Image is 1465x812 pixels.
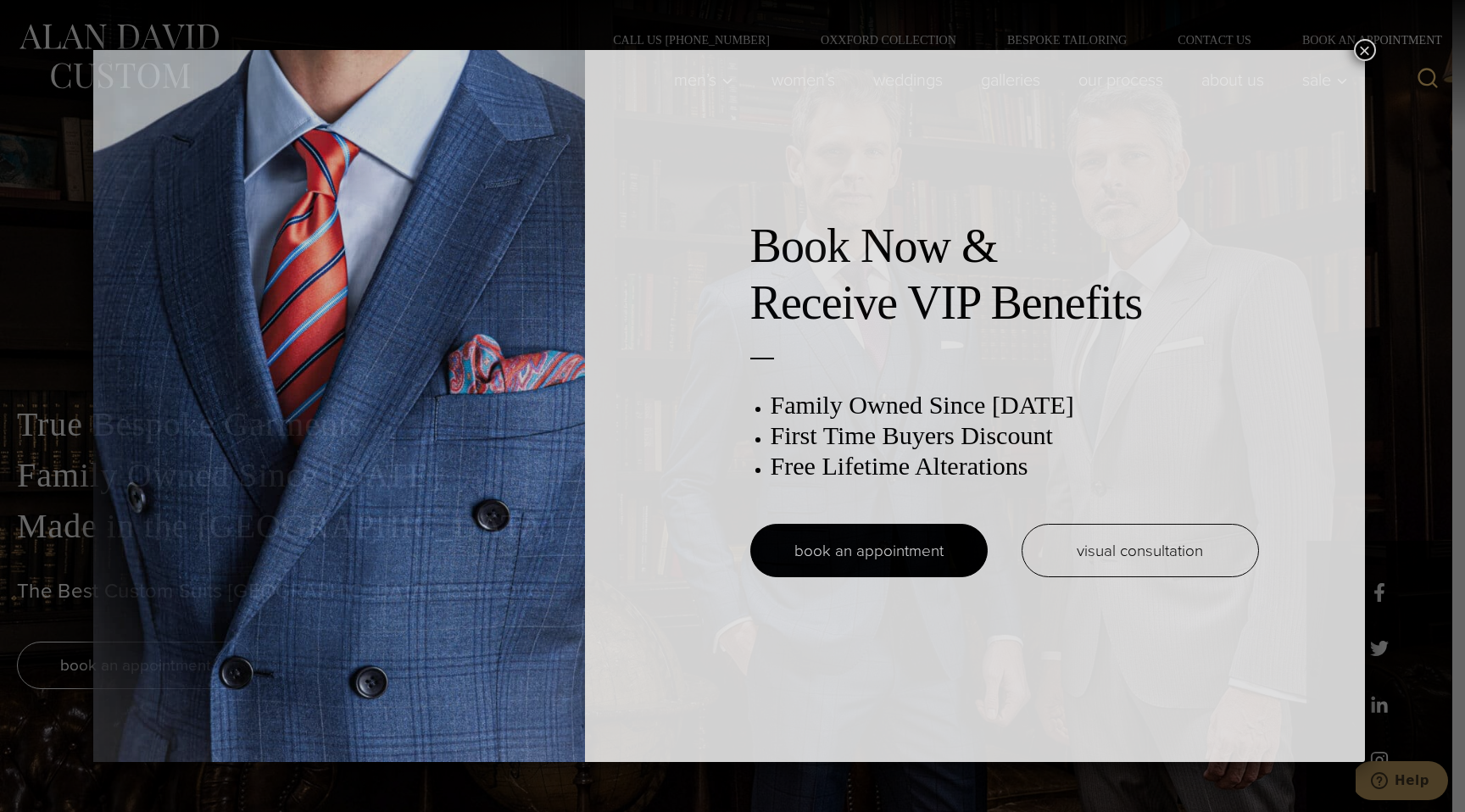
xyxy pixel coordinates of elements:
h3: Free Lifetime Alterations [771,451,1259,481]
button: Close [1354,39,1376,61]
h3: Family Owned Since [DATE] [771,390,1259,420]
a: book an appointment [750,524,988,577]
h3: First Time Buyers Discount [771,420,1259,451]
span: Help [39,12,74,27]
h2: Book Now & Receive VIP Benefits [750,218,1259,331]
a: visual consultation [1022,524,1259,577]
